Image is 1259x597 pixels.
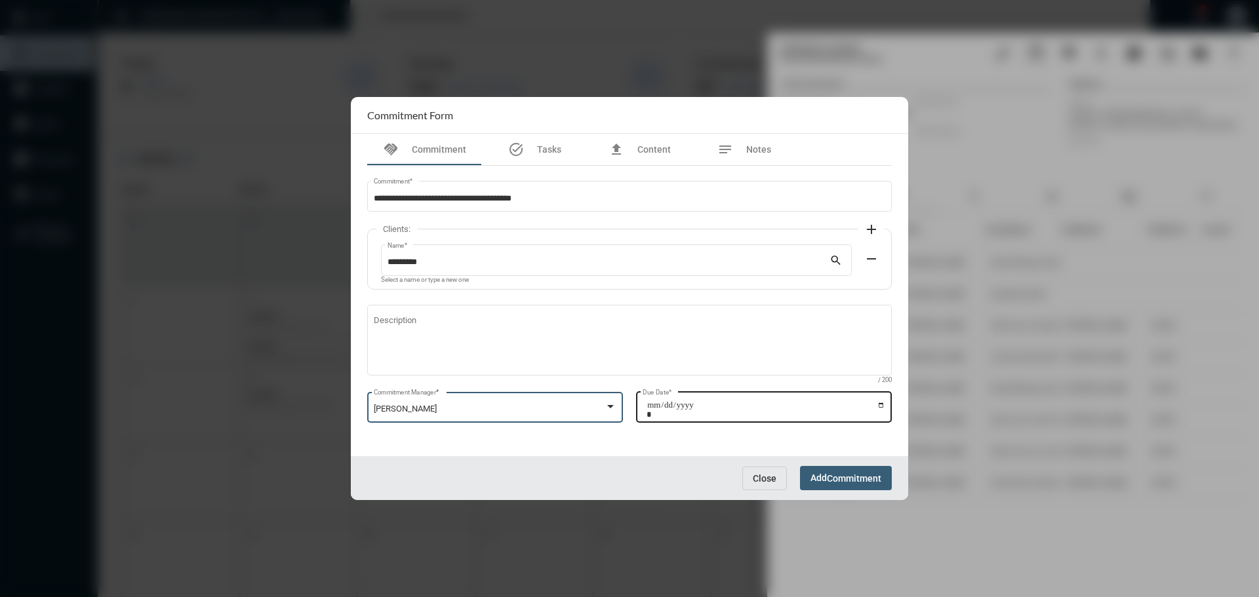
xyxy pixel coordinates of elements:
[367,109,453,121] h2: Commitment Form
[753,473,776,484] span: Close
[864,221,879,237] mat-icon: add
[800,466,892,490] button: AddCommitment
[374,404,437,414] span: [PERSON_NAME]
[746,144,771,155] span: Notes
[637,144,671,155] span: Content
[864,251,879,267] mat-icon: remove
[381,277,469,284] mat-hint: Select a name or type a new one
[827,473,881,484] span: Commitment
[742,467,787,490] button: Close
[810,472,881,483] span: Add
[717,142,733,157] mat-icon: notes
[829,254,845,269] mat-icon: search
[878,377,892,384] mat-hint: / 200
[537,144,561,155] span: Tasks
[383,142,399,157] mat-icon: handshake
[508,142,524,157] mat-icon: task_alt
[609,142,624,157] mat-icon: file_upload
[376,224,417,234] label: Clients:
[412,144,466,155] span: Commitment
